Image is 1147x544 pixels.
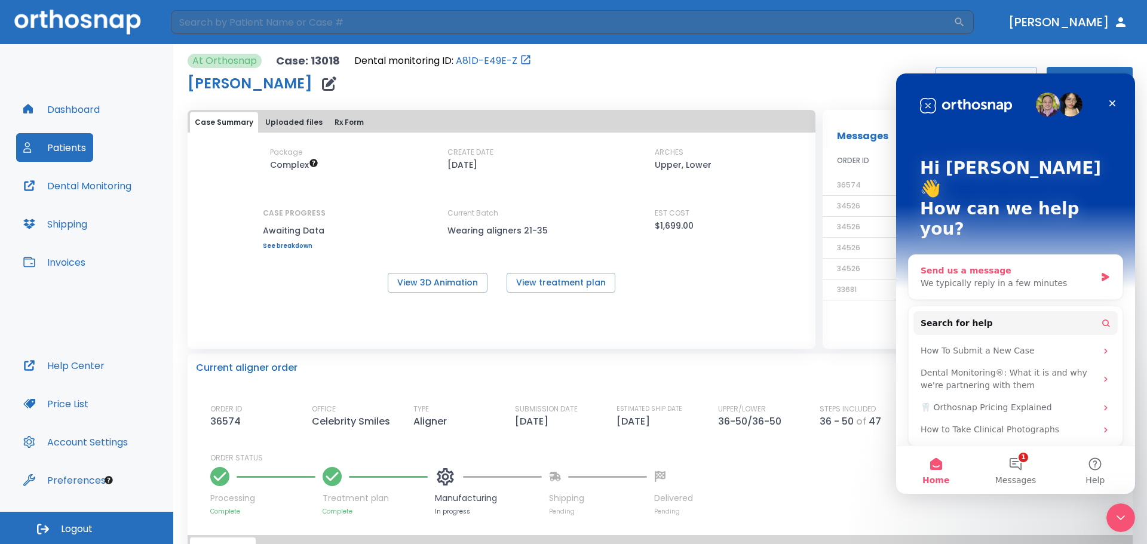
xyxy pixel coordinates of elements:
p: Shipping [549,492,647,505]
span: 36574 [837,180,861,190]
p: $1,699.00 [655,219,694,233]
p: OFFICE [312,404,336,414]
p: At Orthosnap [192,54,257,68]
p: 36-50/36-50 [718,414,786,429]
button: Invoices [16,248,93,276]
p: Package [270,147,302,158]
p: SUBMISSION DATE [515,404,578,414]
button: View treatment plan [507,273,615,293]
p: [DATE] [447,158,477,172]
button: Dental Monitoring [16,171,139,200]
h1: [PERSON_NAME] [188,76,312,91]
p: Current Batch [447,208,555,219]
p: EST COST [655,208,689,219]
p: Celebrity Smiles [312,414,395,429]
span: Logout [61,523,93,536]
p: Upper, Lower [655,158,711,172]
p: TYPE [413,404,429,414]
button: Rx Form [330,112,369,133]
p: Delivered [654,492,693,505]
span: 33681 [837,284,857,294]
p: Manufacturing [435,492,542,505]
button: Price List [16,389,96,418]
div: tabs [190,112,813,133]
p: [DATE] [617,414,655,429]
p: ARCHES [655,147,683,158]
button: Preferences [16,466,113,494]
input: Search by Patient Name or Case # [171,10,953,34]
p: [DATE] [515,414,553,429]
p: 36 - 50 [820,414,854,429]
img: Orthosnap [14,10,141,34]
button: Case Summary [190,112,258,133]
button: View 3D Animation [388,273,487,293]
a: Account Settings [16,428,135,456]
span: 34526 [837,201,860,211]
button: Shipping [16,210,94,238]
p: of [856,414,866,429]
p: Awaiting Data [263,223,326,238]
p: ESTIMATED SHIP DATE [617,404,682,414]
p: Pending [654,507,693,516]
span: Up to 50 Steps (100 aligners) [270,159,318,171]
p: 36574 [210,414,246,429]
button: PAUSEMONITORING [936,67,1037,96]
p: Current aligner order [196,361,298,375]
p: UPPER/LOWER [718,404,766,414]
p: Aligner [413,414,452,429]
button: Dashboard [16,95,107,124]
a: A81D-E49E-Z [456,54,517,68]
div: Open patient in dental monitoring portal [354,54,532,68]
p: Complete [323,507,428,516]
p: In progress [435,507,542,516]
button: Uploaded files [260,112,327,133]
span: 34526 [837,222,860,232]
p: ORDER STATUS [210,453,1124,463]
span: ORDER ID [837,155,869,166]
p: STEPS INCLUDED [820,404,876,414]
button: Actions [1047,67,1133,96]
p: Messages [837,129,888,143]
p: ORDER ID [210,404,242,414]
button: Patients [16,133,93,162]
iframe: Intercom live chat [1106,503,1135,532]
div: Tooltip anchor [103,475,114,485]
p: 47 [869,414,881,429]
p: Dental monitoring ID: [354,54,453,68]
span: 34526 [837,242,860,253]
a: See breakdown [263,242,326,250]
p: Treatment plan [323,492,428,505]
button: [PERSON_NAME] [1004,11,1133,33]
iframe: Intercom live chat [896,73,1135,494]
p: Case: 13018 [276,54,340,68]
